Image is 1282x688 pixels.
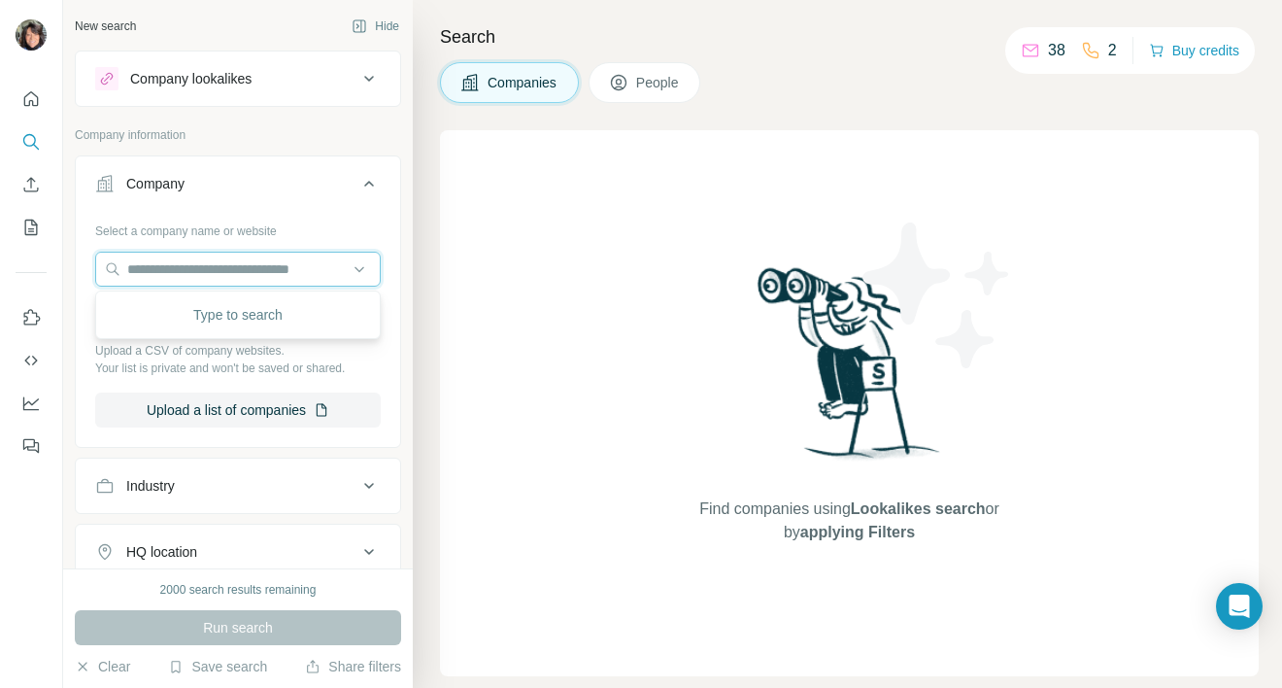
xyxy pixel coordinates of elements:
[488,73,558,92] span: Companies
[1108,39,1117,62] p: 2
[749,262,951,479] img: Surfe Illustration - Woman searching with binoculars
[1216,583,1263,630] div: Open Intercom Messenger
[16,19,47,51] img: Avatar
[160,581,317,599] div: 2000 search results remaining
[76,529,400,575] button: HQ location
[95,215,381,240] div: Select a company name or website
[440,23,1259,51] h4: Search
[338,12,413,41] button: Hide
[851,500,986,517] span: Lookalikes search
[100,295,376,334] div: Type to search
[16,429,47,464] button: Feedback
[1048,39,1065,62] p: 38
[1149,37,1239,64] button: Buy credits
[636,73,681,92] span: People
[168,657,267,676] button: Save search
[16,300,47,335] button: Use Surfe on LinkedIn
[130,69,252,88] div: Company lookalikes
[16,386,47,421] button: Dashboard
[75,17,136,35] div: New search
[16,167,47,202] button: Enrich CSV
[75,657,130,676] button: Clear
[75,126,401,144] p: Company information
[800,524,915,540] span: applying Filters
[126,174,185,193] div: Company
[16,343,47,378] button: Use Surfe API
[850,208,1025,383] img: Surfe Illustration - Stars
[693,498,1004,544] span: Find companies using or by
[126,476,175,496] div: Industry
[126,542,197,562] div: HQ location
[95,360,381,377] p: Your list is private and won't be saved or shared.
[95,342,381,360] p: Upload a CSV of company websites.
[16,210,47,245] button: My lists
[16,124,47,159] button: Search
[16,82,47,117] button: Quick start
[76,463,400,509] button: Industry
[76,160,400,215] button: Company
[76,55,400,102] button: Company lookalikes
[305,657,401,676] button: Share filters
[95,393,381,428] button: Upload a list of companies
